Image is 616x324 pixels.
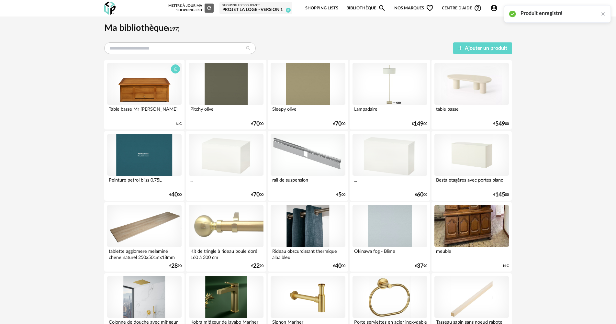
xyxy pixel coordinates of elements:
span: (197) [168,27,179,32]
div: € 00 [169,193,182,197]
span: 145 [495,193,505,197]
div: Rideau obscurcissant thermique alba bleu [271,247,345,260]
a: table basse table basse €54900 [431,60,512,129]
a: Besta etagères avec portes blanc Besta etagères avec portes blanc €14500 [431,131,512,201]
div: meuble [434,247,509,260]
div: Pitchy olive [189,105,263,118]
span: Magnify icon [378,4,386,12]
div: Besta etagères avec portes blanc [434,176,509,189]
div: € 00 [336,193,345,197]
a: Table basse Mr nzitunga Table basse Mr [PERSON_NAME] N.C [104,60,185,129]
a: Pitchy olive Pitchy olive €7000 [186,60,266,129]
span: 0 [286,8,291,13]
div: Projet La Loge - Version 1 [222,7,289,13]
a: Sleepy olive Sleepy olive €7000 [268,60,348,129]
span: 37 [417,264,423,268]
a: tablette agglomere melaminé chene naturel 250x50cmx18mm tablette agglomere melaminé chene naturel... [104,202,185,272]
a: Shopping List courante Projet La Loge - Version 1 0 [222,4,289,13]
span: Ajouter un produit [465,46,507,51]
div: € 90 [169,264,182,268]
img: fr [505,5,512,12]
span: 149 [414,122,423,126]
div: € 00 [493,122,509,126]
a: Kit de tringle à rideau boule doré 160 à 300 cm Kit de tringle à rideau boule doré 160 à 300 cm €... [186,202,266,272]
a: https://www.ikea.com/fr/fr/p/besta-combinaison-rangement-murale-blanc-lappviken-blanc-s09429224/ ... [350,131,430,201]
div: € 00 [415,193,427,197]
span: 40 [335,264,342,268]
a: BibliothèqueMagnify icon [346,1,386,16]
div: € 90 [415,264,427,268]
div: € 00 [333,122,345,126]
div: ... [189,176,263,189]
div: € 00 [251,122,263,126]
div: € 90 [251,264,263,268]
div: Lampadaire [353,105,427,118]
span: 60 [417,193,423,197]
span: 28 [171,264,178,268]
span: 70 [335,122,342,126]
span: 22 [253,264,260,268]
span: Heart Outline icon [426,4,434,12]
span: Centre d'aideHelp Circle Outline icon [442,4,482,12]
span: 549 [495,122,505,126]
span: 40 [171,193,178,197]
div: Peinture petrol bliss 0,75L [107,176,182,189]
button: Ajouter un produit [453,42,512,54]
a: Shopping Lists [305,1,338,16]
h1: Ma bibliothèque [104,22,512,34]
div: ... [353,176,427,189]
span: Nos marques [394,1,434,16]
span: 70 [253,122,260,126]
span: 5 [338,193,342,197]
div: table basse [434,105,509,118]
div: rail de suspension [271,176,345,189]
img: OXP [104,2,116,15]
div: Table basse Mr [PERSON_NAME] [107,105,182,118]
div: € 00 [251,193,263,197]
div: € 00 [412,122,427,126]
div: Sleepy olive [271,105,345,118]
a: rail de suspension rail de suspension €500 [268,131,348,201]
h2: Produit enregistré [521,10,563,17]
span: N.C [176,122,182,126]
div: Kit de tringle à rideau boule doré 160 à 300 cm [189,247,263,260]
div: tablette agglomere melaminé chene naturel 250x50cmx18mm [107,247,182,260]
a: Okinawa fog - Blime Okinawa fog - Blime €3790 [350,202,430,272]
div: € 00 [493,193,509,197]
div: Shopping List courante [222,4,289,7]
span: Refresh icon [206,6,212,10]
span: Account Circle icon [490,4,498,12]
div: € 00 [333,264,345,268]
a: Peinture petrol bliss 0,75L Peinture petrol bliss 0,75L €4000 [104,131,185,201]
a: https://www.ikea.com/fr/fr/p/besta-combinaison-rangement-murale-blanc-lappviken-blanc-s49429689/ ... [186,131,266,201]
span: Account Circle icon [490,4,501,12]
div: Okinawa fog - Blime [353,247,427,260]
span: Help Circle Outline icon [474,4,482,12]
a: Lampadaire Lampadaire €14900 [350,60,430,129]
a: meuble meuble N.C [431,202,512,272]
span: N.C [503,264,509,268]
div: Mettre à jour ma Shopping List [167,4,214,13]
span: 70 [253,193,260,197]
a: Rideau obscurcissant thermique alba bleu Rideau obscurcissant thermique alba bleu €4000 [268,202,348,272]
